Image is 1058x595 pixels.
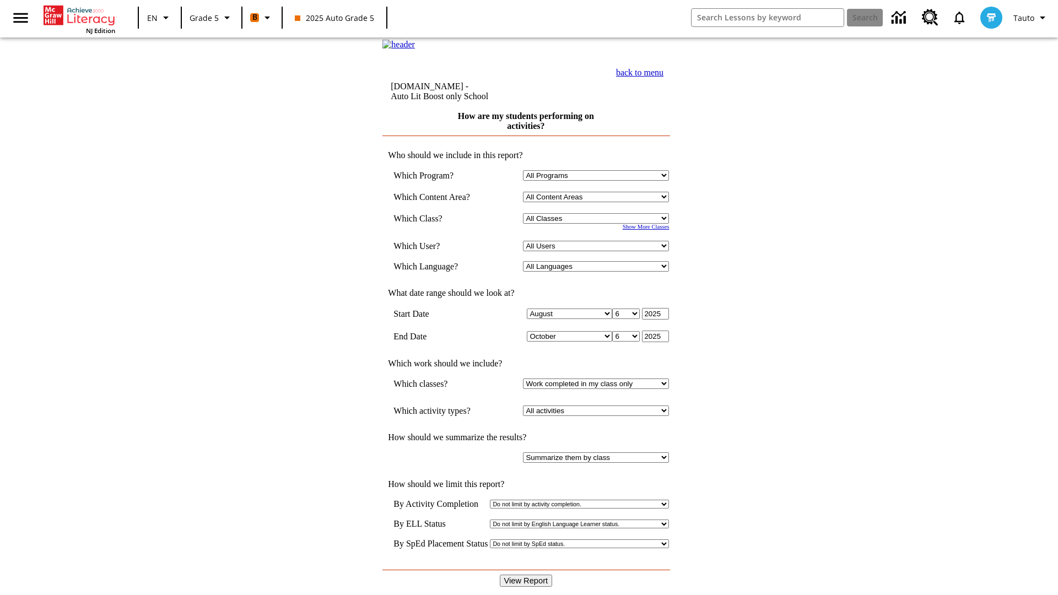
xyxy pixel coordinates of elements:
div: Home [44,3,115,35]
td: Which Program? [393,170,486,181]
td: By ELL Status [393,519,488,529]
span: Tauto [1013,12,1034,24]
span: Grade 5 [190,12,219,24]
span: NJ Edition [86,26,115,35]
td: Which Language? [393,261,486,272]
td: By Activity Completion [393,499,488,509]
a: How are my students performing on activities? [458,111,594,131]
td: [DOMAIN_NAME] - [391,82,559,101]
td: Which classes? [393,378,486,389]
td: Which work should we include? [382,359,669,369]
nobr: Which Content Area? [393,192,470,202]
button: Boost Class color is orange. Change class color [246,8,278,28]
span: EN [147,12,158,24]
a: Notifications [945,3,974,32]
td: End Date [393,331,486,342]
td: By SpEd Placement Status [393,539,488,549]
button: Profile/Settings [1009,8,1054,28]
td: Which Class? [393,213,486,224]
button: Select a new avatar [974,3,1009,32]
td: Which User? [393,241,486,251]
td: Who should we include in this report? [382,150,669,160]
a: Resource Center, Will open in new tab [915,3,945,33]
td: How should we summarize the results? [382,432,669,442]
td: Which activity types? [393,405,486,416]
input: search field [692,9,844,26]
td: Start Date [393,308,486,320]
a: Data Center [885,3,915,33]
a: back to menu [616,68,663,77]
td: How should we limit this report? [382,479,669,489]
img: avatar image [980,7,1002,29]
button: Open side menu [4,2,37,34]
nobr: Auto Lit Boost only School [391,91,488,101]
input: View Report [500,575,553,587]
a: Show More Classes [623,224,670,230]
img: header [382,40,415,50]
button: Grade: Grade 5, Select a grade [185,8,238,28]
span: 2025 Auto Grade 5 [295,12,374,24]
td: What date range should we look at? [382,288,669,298]
span: B [252,10,257,24]
button: Language: EN, Select a language [142,8,177,28]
